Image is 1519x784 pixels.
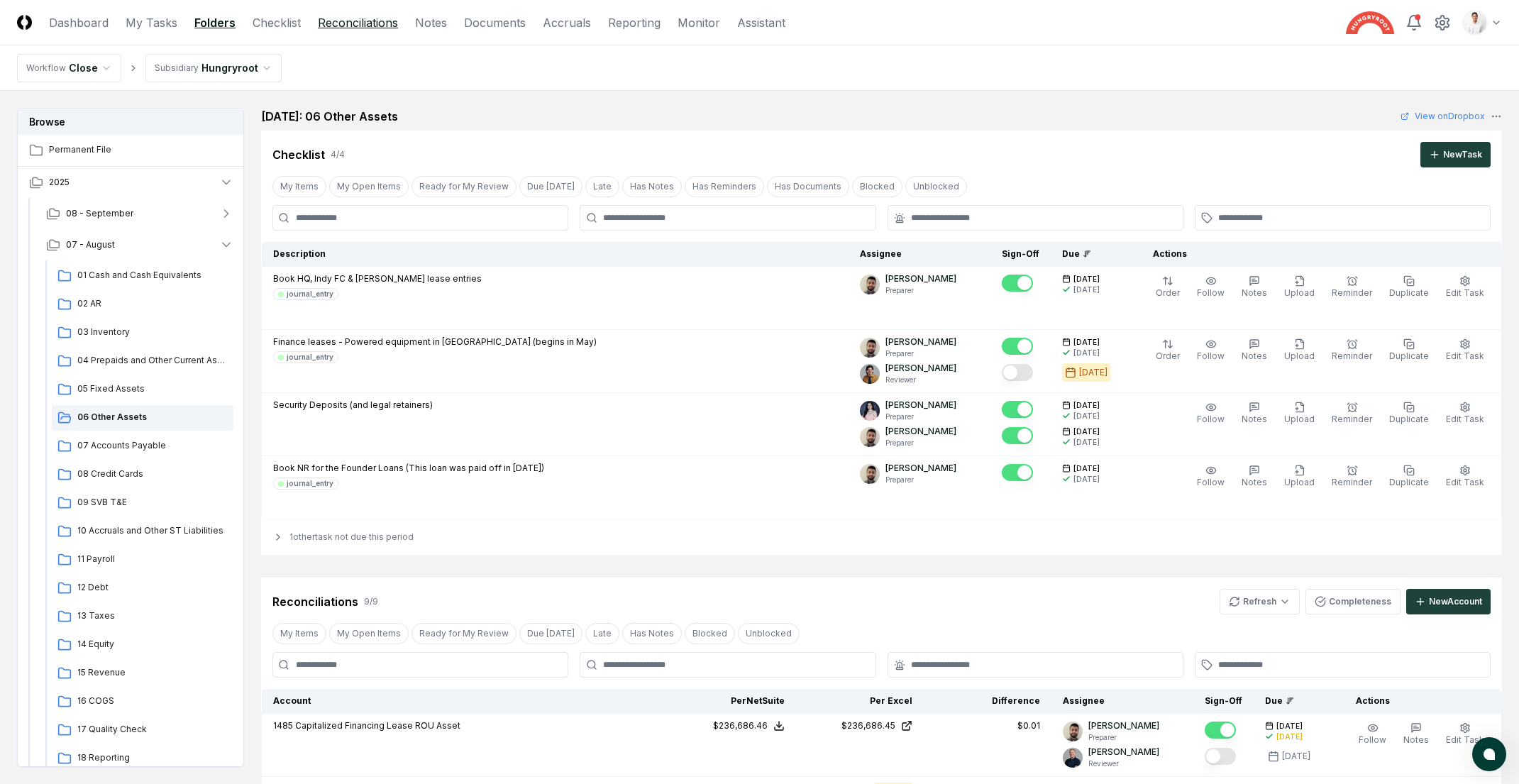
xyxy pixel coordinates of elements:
[860,338,880,358] img: d09822cc-9b6d-4858-8d66-9570c114c672_214030b4-299a-48fd-ad93-fc7c7aef54c6.png
[1073,400,1100,411] span: [DATE]
[1194,462,1227,492] button: Follow
[26,62,66,74] div: Workflow
[608,14,661,31] a: Reporting
[622,176,682,197] button: Has Notes
[1386,336,1432,365] button: Duplicate
[1088,732,1159,743] p: Preparer
[155,62,199,74] div: Subsidiary
[1194,272,1227,302] button: Follow
[1281,462,1318,492] button: Upload
[1239,399,1270,429] button: Notes
[464,14,526,31] a: Documents
[1276,731,1303,742] div: [DATE]
[685,623,735,644] button: Blocked
[194,14,236,31] a: Folders
[924,689,1051,714] th: Difference
[1389,477,1429,487] span: Duplicate
[713,719,785,732] button: $236,686.46
[52,717,233,743] a: 17 Quality Check
[1153,336,1183,365] button: Order
[519,623,582,644] button: Due Today
[1073,337,1100,348] span: [DATE]
[1239,462,1270,492] button: Notes
[1276,721,1303,731] span: [DATE]
[885,348,956,359] p: Preparer
[1329,399,1375,429] button: Reminder
[1446,734,1484,745] span: Edit Task
[52,746,233,771] a: 18 Reporting
[126,14,177,31] a: My Tasks
[860,364,880,384] img: ACg8ocIj8Ed1971QfF93IUVvJX6lPm3y0CRToLvfAg4p8TYQk6NAZIo=s96-c
[1332,350,1372,361] span: Reminder
[1284,477,1315,487] span: Upload
[35,229,245,260] button: 07 - August
[52,661,233,686] a: 15 Revenue
[1002,464,1033,481] button: Mark complete
[18,167,245,198] button: 2025
[622,623,682,644] button: Has Notes
[1389,414,1429,424] span: Duplicate
[77,297,228,310] span: 02 AR
[52,689,233,714] a: 16 COGS
[860,275,880,294] img: d09822cc-9b6d-4858-8d66-9570c114c672_214030b4-299a-48fd-ad93-fc7c7aef54c6.png
[1284,287,1315,298] span: Upload
[885,285,956,296] p: Preparer
[52,575,233,601] a: 12 Debt
[77,751,228,764] span: 18 Reporting
[1386,272,1432,302] button: Duplicate
[1305,589,1401,614] button: Completeness
[519,176,582,197] button: Due Today
[885,475,956,485] p: Preparer
[841,719,895,732] div: $236,686.45
[1443,336,1487,365] button: Edit Task
[860,464,880,484] img: d09822cc-9b6d-4858-8d66-9570c114c672_214030b4-299a-48fd-ad93-fc7c7aef54c6.png
[1429,595,1482,608] div: New Account
[1242,414,1267,424] span: Notes
[1073,285,1100,295] div: [DATE]
[678,14,720,31] a: Monitor
[253,14,301,31] a: Checklist
[885,272,956,285] p: [PERSON_NAME]
[261,519,1502,555] div: 1 other task not due this period
[1284,350,1315,361] span: Upload
[1073,426,1100,437] span: [DATE]
[52,547,233,573] a: 11 Payroll
[1284,414,1315,424] span: Upload
[287,289,333,299] div: journal_entry
[1332,414,1372,424] span: Reminder
[767,176,849,197] button: Has Documents
[52,519,233,544] a: 10 Accruals and Other ST Liabilities
[1088,758,1159,769] p: Reviewer
[1281,399,1318,429] button: Upload
[52,632,233,658] a: 14 Equity
[543,14,591,31] a: Accruals
[1332,287,1372,298] span: Reminder
[1197,477,1225,487] span: Follow
[668,689,796,714] th: Per NetSuite
[329,623,409,644] button: My Open Items
[1281,272,1318,302] button: Upload
[1239,272,1270,302] button: Notes
[1282,750,1310,763] div: [DATE]
[1062,248,1119,260] div: Due
[273,399,433,412] p: Security Deposits (and legal retainers)
[77,439,228,452] span: 07 Accounts Payable
[1017,719,1040,732] div: $0.01
[77,382,228,395] span: 05 Fixed Assets
[1359,734,1386,745] span: Follow
[1406,589,1491,614] button: NewAccount
[1205,748,1236,765] button: Mark complete
[860,401,880,421] img: ACg8ocK1rwy8eqCe8mfIxWeyxIbp_9IQcG1JX1XyIUBvatxmYFCosBjk=s96-c
[885,462,956,475] p: [PERSON_NAME]
[17,54,282,82] nav: breadcrumb
[17,15,32,30] img: Logo
[415,14,447,31] a: Notes
[1346,11,1394,34] img: Hungryroot logo
[1242,477,1267,487] span: Notes
[885,362,956,375] p: [PERSON_NAME]
[273,720,293,731] span: 1485
[1194,399,1227,429] button: Follow
[273,695,658,707] div: Account
[52,434,233,459] a: 07 Accounts Payable
[77,553,228,565] span: 11 Payroll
